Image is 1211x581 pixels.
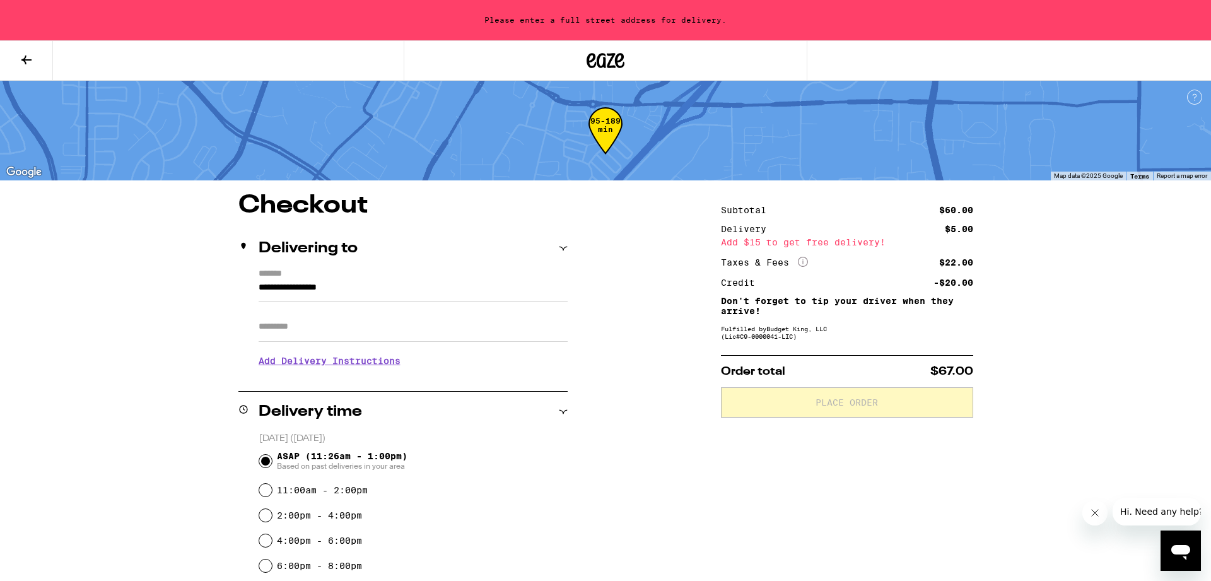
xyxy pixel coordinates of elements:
h3: Add Delivery Instructions [259,346,568,375]
p: Don't forget to tip your driver when they arrive! [721,296,973,316]
span: Based on past deliveries in your area [277,461,407,471]
div: -$20.00 [933,278,973,287]
button: Place Order [721,387,973,418]
div: Subtotal [721,206,775,214]
p: We'll contact you at [PHONE_NUMBER] when we arrive [259,375,568,385]
div: Delivery [721,225,775,233]
label: 4:00pm - 6:00pm [277,536,362,546]
div: 95-189 min [588,117,623,164]
iframe: Message from company [1113,498,1201,525]
span: ASAP (11:26am - 1:00pm) [277,451,407,471]
div: Fulfilled by Budget King, LLC (Lic# C9-0000041-LIC ) [721,325,973,340]
span: Order total [721,366,785,377]
img: Google [3,164,45,180]
h1: Checkout [238,193,568,218]
a: Report a map error [1157,172,1207,179]
div: Add $15 to get free delivery! [721,238,973,247]
span: Map data ©2025 Google [1054,172,1123,179]
div: $5.00 [945,225,973,233]
label: 11:00am - 2:00pm [277,485,368,495]
h2: Delivering to [259,241,358,256]
label: 2:00pm - 4:00pm [277,510,362,520]
iframe: Close message [1082,500,1108,525]
span: Hi. Need any help? [8,9,91,19]
label: 6:00pm - 8:00pm [277,561,362,571]
p: [DATE] ([DATE]) [259,433,568,445]
h2: Delivery time [259,404,362,420]
span: Place Order [816,398,878,407]
a: Open this area in Google Maps (opens a new window) [3,164,45,180]
a: Terms [1130,172,1149,180]
div: $22.00 [939,258,973,267]
span: $67.00 [930,366,973,377]
div: $60.00 [939,206,973,214]
iframe: Button to launch messaging window [1161,531,1201,571]
div: Taxes & Fees [721,257,808,268]
div: Credit [721,278,764,287]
